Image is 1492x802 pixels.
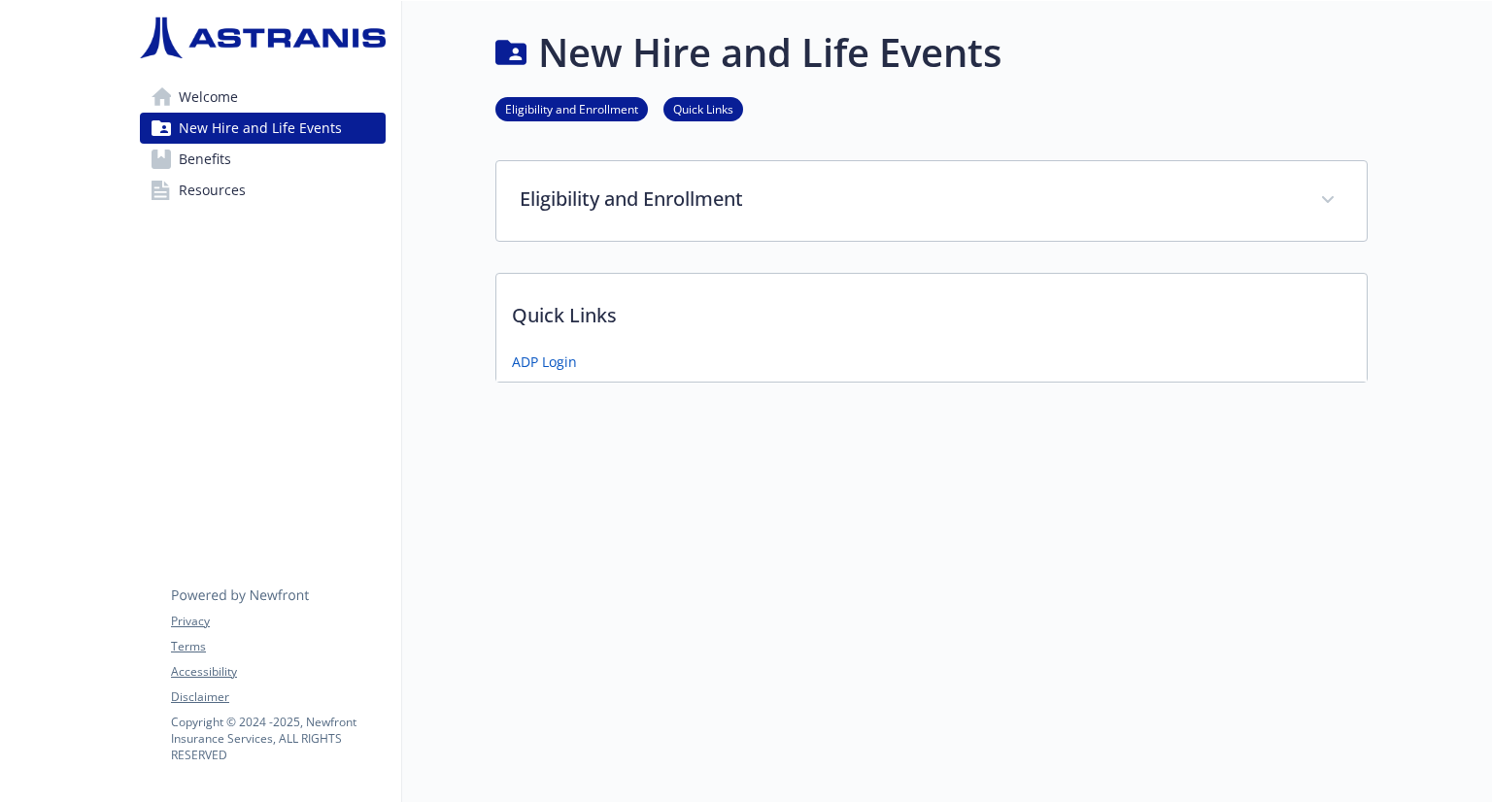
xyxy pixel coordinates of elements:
a: ADP Login [512,351,577,372]
a: Quick Links [663,99,743,117]
p: Eligibility and Enrollment [520,184,1297,214]
a: Accessibility [171,663,385,681]
a: Privacy [171,613,385,630]
a: New Hire and Life Events [140,113,386,144]
span: Benefits [179,144,231,175]
p: Quick Links [496,274,1367,346]
a: Eligibility and Enrollment [495,99,648,117]
a: Disclaimer [171,688,385,706]
span: Resources [179,175,246,206]
a: Resources [140,175,386,206]
p: Copyright © 2024 - 2025 , Newfront Insurance Services, ALL RIGHTS RESERVED [171,714,385,763]
a: Terms [171,638,385,655]
span: New Hire and Life Events [179,113,342,144]
div: Eligibility and Enrollment [496,161,1367,241]
a: Benefits [140,144,386,175]
a: Welcome [140,82,386,113]
h1: New Hire and Life Events [538,23,1001,82]
span: Welcome [179,82,238,113]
